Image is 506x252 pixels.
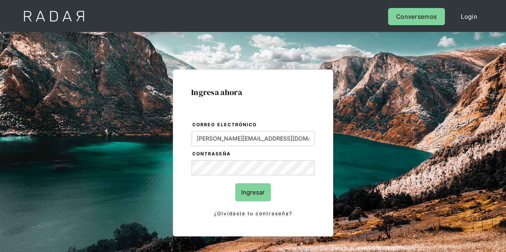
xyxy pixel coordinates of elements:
[235,183,271,201] input: Ingresar
[191,121,315,218] form: Login Form
[192,150,314,158] label: Contraseña
[192,209,314,218] a: ¿Olvidaste tu contraseña?
[388,8,445,25] a: Conversemos
[192,131,314,146] input: bruce@wayne.com
[453,8,485,25] a: Login
[191,88,315,97] h1: Ingresa ahora
[192,121,314,129] label: Correo electrónico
